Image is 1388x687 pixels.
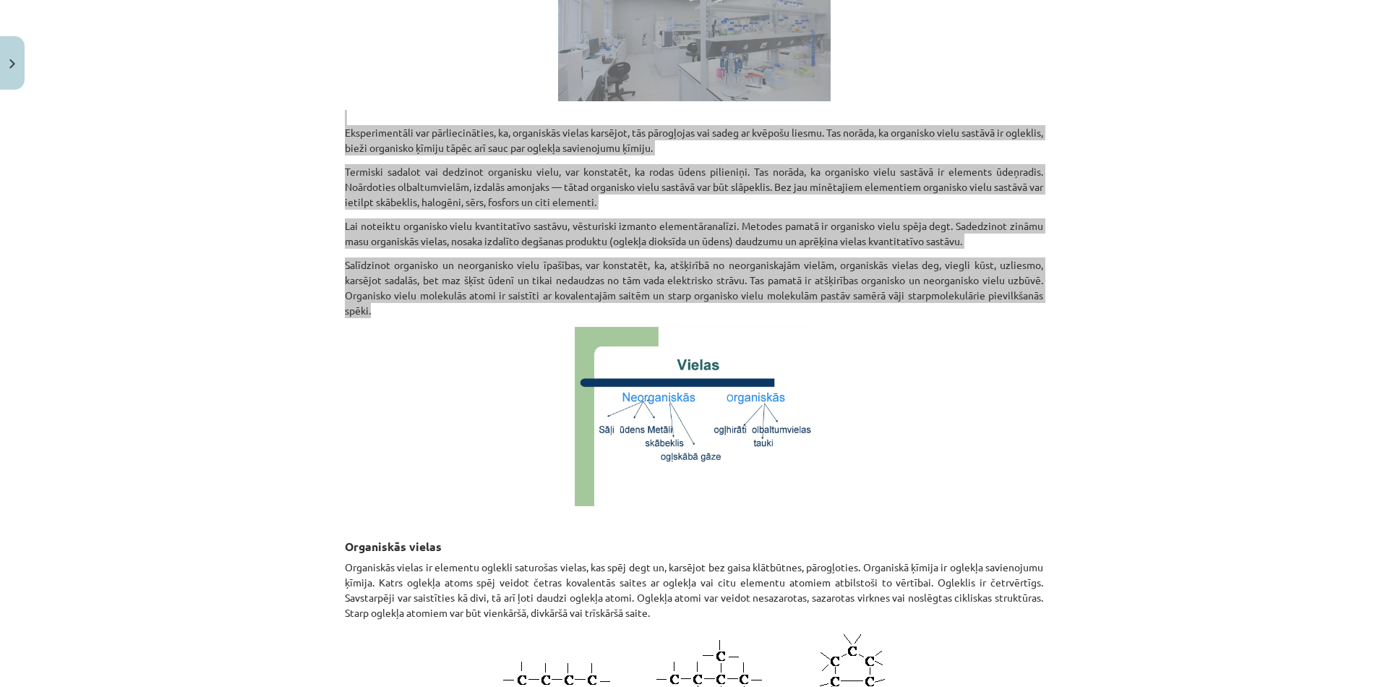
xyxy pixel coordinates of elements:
img: icon-close-lesson-0947bae3869378f0d4975bcd49f059093ad1ed9edebbc8119c70593378902aed.svg [9,59,15,69]
p: Eksperimentāli var pārliecināties, ka, organiskās vielas karsējot, tās pārogļojas vai sadeg ar kv... [345,110,1043,155]
p: Salīdzinot organisko un neorganisko vielu īpašības, var konstatēt, ka, atšķirībā no neorganiskajā... [345,257,1043,318]
p: Termiski sadalot vai dedzinot organisku vielu, var konstatēt, ka rodas ūdens pilieniņi. Tas norād... [345,164,1043,210]
strong: Organiskās vielas [345,539,442,554]
p: Organiskās vielas ir elementu oglekli saturošas vielas, kas spēj degt un, karsējot bez gaisa klāt... [345,560,1043,620]
p: Lai noteiktu organisko vielu kvantitatīvo sastāvu, vēsturiski izmanto elementāranalīzi. Metodes p... [345,218,1043,249]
